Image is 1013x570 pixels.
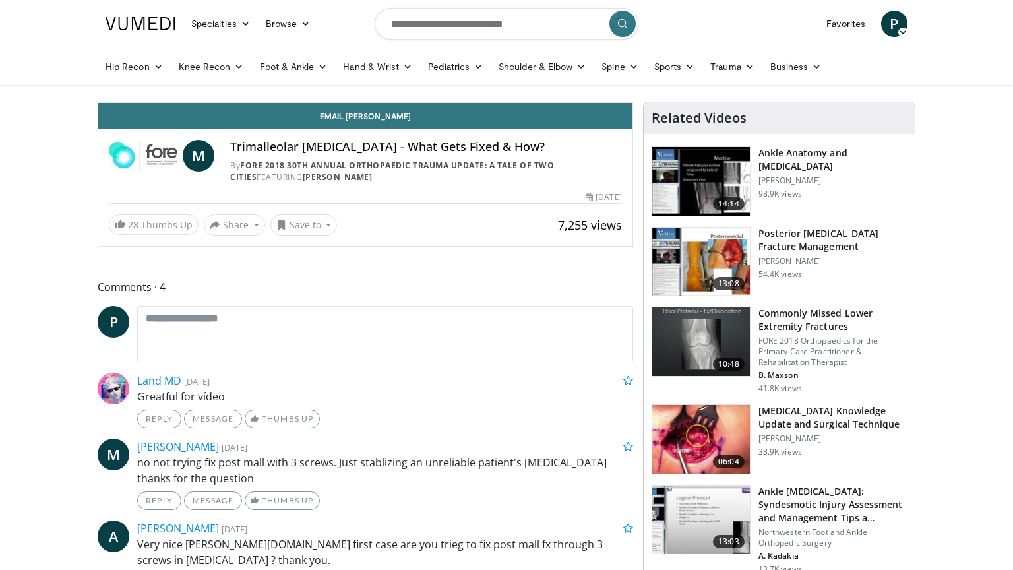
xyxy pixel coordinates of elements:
p: A. Kadakia [758,551,907,561]
p: FORE 2018 Orthopaedics for the Primary Care Practitioner & Rehabilitation Therapist [758,336,907,367]
a: M [98,439,129,470]
img: Avatar [98,373,129,404]
a: Spine [594,53,646,80]
a: Reply [137,410,181,428]
a: Browse [258,11,319,37]
h3: Ankle [MEDICAL_DATA]: Syndesmotic Injury Assessment and Management Tips a… [758,485,907,524]
input: Search topics, interventions [375,8,638,40]
a: M [183,140,214,172]
a: Hip Recon [98,53,171,80]
div: [DATE] [586,191,621,203]
a: Trauma [702,53,762,80]
span: 14:14 [713,197,745,210]
p: B. Maxson [758,370,907,381]
a: Favorites [818,11,873,37]
p: no not trying fix post mall with 3 screws. Just stablizing an unreliable patient's [MEDICAL_DATA]... [137,455,633,486]
a: 28 Thumbs Up [109,214,199,235]
img: 4aa379b6-386c-4fb5-93ee-de5617843a87.150x105_q85_crop-smart_upscale.jpg [652,307,750,376]
a: 14:14 Ankle Anatomy and [MEDICAL_DATA] [PERSON_NAME] 98.9K views [652,146,907,216]
a: 10:48 Commonly Missed Lower Extremity Fractures FORE 2018 Orthopaedics for the Primary Care Pract... [652,307,907,394]
button: Save to [270,214,338,236]
h3: Commonly Missed Lower Extremity Fractures [758,307,907,333]
a: Thumbs Up [245,410,319,428]
p: [PERSON_NAME] [758,433,907,444]
a: 06:04 [MEDICAL_DATA] Knowledge Update and Surgical Technique [PERSON_NAME] 38.9K views [652,404,907,474]
p: 41.8K views [758,383,802,394]
p: Greatful for vídeo [137,389,633,404]
p: 54.4K views [758,269,802,280]
p: Northwestern Foot and Ankle Orthopedic Surgery [758,527,907,548]
button: Share [204,214,265,236]
a: P [98,306,129,338]
a: Reply [137,491,181,510]
h4: Trimalleolar [MEDICAL_DATA] - What Gets Fixed & How? [230,140,621,154]
span: 13:08 [713,277,745,290]
div: By FEATURING [230,160,621,183]
a: Specialties [183,11,258,37]
small: [DATE] [222,441,247,453]
a: A [98,521,129,552]
video-js: Video Player [98,102,632,103]
a: Land MD [137,373,181,388]
p: 98.9K views [758,189,802,199]
a: [PERSON_NAME] [137,439,219,454]
img: 476a2f31-7f3f-4e9d-9d33-f87c8a4a8783.150x105_q85_crop-smart_upscale.jpg [652,486,750,554]
a: Knee Recon [171,53,252,80]
p: Very nice [PERSON_NAME][DOMAIN_NAME] first case are you trieg to fix post mall fx through 3 screw... [137,536,633,568]
h3: [MEDICAL_DATA] Knowledge Update and Surgical Technique [758,404,907,431]
a: Shoulder & Elbow [491,53,594,80]
span: 28 [128,218,138,231]
img: FORE 2018 30th Annual Orthopaedic Trauma Update: A Tale of Two Cities [109,140,177,172]
a: Message [184,491,242,510]
h3: Posterior [MEDICAL_DATA] Fracture Management [758,227,907,253]
a: P [881,11,907,37]
span: 7,255 views [558,217,622,233]
a: Hand & Wrist [335,53,420,80]
p: [PERSON_NAME] [758,256,907,267]
a: Business [762,53,830,80]
h3: Ankle Anatomy and [MEDICAL_DATA] [758,146,907,173]
a: [PERSON_NAME] [137,521,219,536]
a: FORE 2018 30th Annual Orthopaedic Trauma Update: A Tale of Two Cities [230,160,554,183]
img: VuMedi Logo [106,17,175,30]
p: [PERSON_NAME] [758,175,907,186]
img: 50e07c4d-707f-48cd-824d-a6044cd0d074.150x105_q85_crop-smart_upscale.jpg [652,228,750,296]
a: Pediatrics [420,53,491,80]
a: [PERSON_NAME] [303,172,373,183]
span: Comments 4 [98,278,633,296]
a: Thumbs Up [245,491,319,510]
small: [DATE] [222,523,247,535]
a: Sports [646,53,703,80]
img: XzOTlMlQSGUnbGTX4xMDoxOjBzMTt2bJ.150x105_q85_crop-smart_upscale.jpg [652,405,750,474]
p: 38.9K views [758,447,802,457]
h4: Related Videos [652,110,747,126]
a: Message [184,410,242,428]
a: Foot & Ankle [252,53,336,80]
span: 06:04 [713,455,745,468]
span: 13:03 [713,535,745,548]
a: Email [PERSON_NAME] [98,103,632,129]
small: [DATE] [184,375,210,387]
a: 13:08 Posterior [MEDICAL_DATA] Fracture Management [PERSON_NAME] 54.4K views [652,227,907,297]
span: 10:48 [713,358,745,371]
img: d079e22e-f623-40f6-8657-94e85635e1da.150x105_q85_crop-smart_upscale.jpg [652,147,750,216]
